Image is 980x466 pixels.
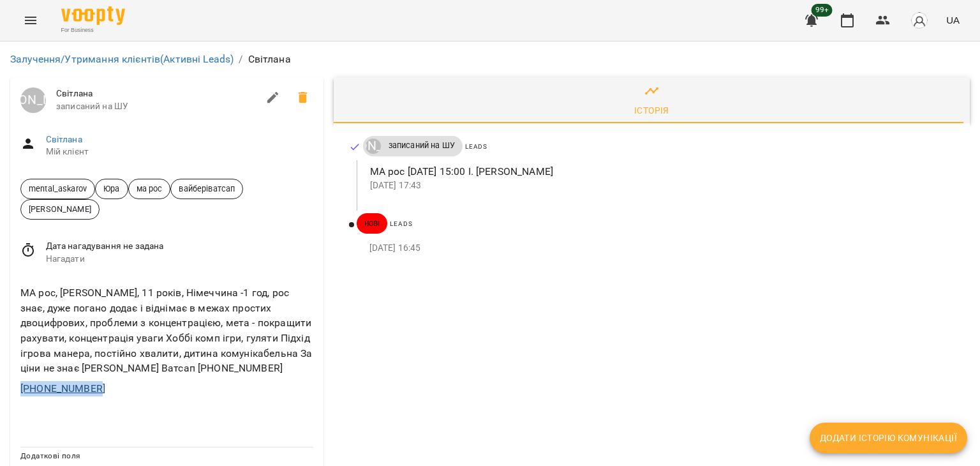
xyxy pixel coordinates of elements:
[46,253,313,266] span: Нагадати
[56,100,258,113] span: записаний на ШУ
[46,134,82,144] a: Світлана
[21,203,99,215] span: [PERSON_NAME]
[61,6,125,25] img: Voopty Logo
[20,87,46,113] a: [PERSON_NAME]
[10,52,970,67] nav: breadcrumb
[820,430,957,446] span: Додати історію комунікації
[15,5,46,36] button: Menu
[96,183,127,195] span: Юра
[810,423,967,453] button: Додати історію комунікації
[390,220,412,227] span: Leads
[369,242,949,255] p: [DATE] 16:45
[20,451,80,460] span: Додаткові поля
[129,183,170,195] span: ма рос
[10,53,234,65] a: Залучення/Утримання клієнтів(Активні Leads)
[248,52,291,67] p: Світлана
[370,164,949,179] p: МА рос [DATE] 15:00 І. [PERSON_NAME]
[381,140,463,151] span: записаний на ШУ
[946,13,960,27] span: UA
[56,87,258,100] span: Світлана
[20,382,105,395] a: [PHONE_NUMBER]
[366,139,381,154] div: Юрій Тимочко
[46,240,313,253] span: Дата нагадування не задана
[46,146,313,158] span: Мій клієнт
[239,52,242,67] li: /
[941,8,965,32] button: UA
[21,183,94,195] span: mental_askarov
[357,218,388,229] span: нові
[20,87,46,113] div: Юрій Тимочко
[61,26,125,34] span: For Business
[634,103,669,118] div: Історія
[363,139,381,154] a: [PERSON_NAME]
[370,179,949,192] p: [DATE] 17:43
[465,143,487,150] span: Leads
[812,4,833,17] span: 99+
[910,11,928,29] img: avatar_s.png
[171,183,242,195] span: вайберіватсап
[18,283,316,378] div: МА рос, [PERSON_NAME], 11 років, Німеччина -1 год, рос знає, дуже погано додає і віднімає в межах...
